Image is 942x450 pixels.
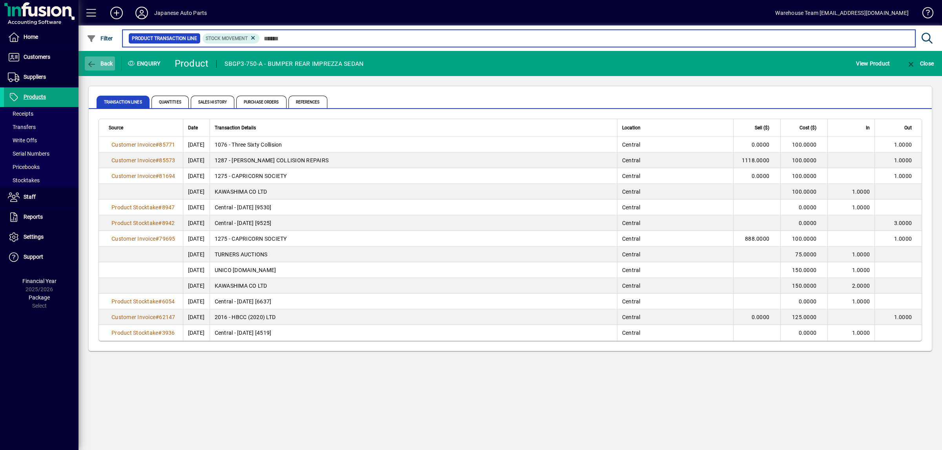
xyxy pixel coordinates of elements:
[109,219,178,227] a: Product Stocktake#8942
[210,294,617,309] td: Central - [DATE] [6637]
[210,231,617,247] td: 1275 - CAPRICORN SOCIETY
[904,56,936,71] button: Close
[236,96,287,108] span: Purchase Orders
[780,309,827,325] td: 125.0000
[111,204,158,210] span: Product Stocktake
[733,309,780,325] td: 0.0000
[85,56,115,71] button: Back
[155,157,159,163] span: #
[183,168,210,184] td: [DATE]
[4,207,78,227] a: Reports
[78,56,122,71] app-page-header-button: Back
[159,173,175,179] span: 81694
[622,298,641,305] span: Central
[97,96,150,108] span: Transaction Lines
[109,123,178,132] div: Source
[622,123,728,132] div: Location
[225,58,363,70] div: SBGP3-750-A - BUMPER REAR IMPREZZA SEDAN
[210,184,617,200] td: KAWASHIMA CO LTD
[854,56,892,71] button: View Product
[288,96,327,108] span: References
[111,157,155,163] span: Customer Invoice
[158,298,162,305] span: #
[894,142,912,148] span: 1.0000
[4,134,78,147] a: Write Offs
[622,189,641,195] span: Central
[183,309,210,325] td: [DATE]
[162,220,175,226] span: 8942
[175,57,209,70] div: Product
[111,314,155,320] span: Customer Invoice
[4,247,78,267] a: Support
[733,152,780,168] td: 1118.0000
[159,314,175,320] span: 62147
[210,215,617,231] td: Central - [DATE] [9525]
[183,152,210,168] td: [DATE]
[183,184,210,200] td: [DATE]
[622,173,641,179] span: Central
[4,227,78,247] a: Settings
[210,152,617,168] td: 1287 - [PERSON_NAME] COLLISION REPAIRS
[800,123,816,132] span: Cost ($)
[4,27,78,47] a: Home
[8,124,36,130] span: Transfers
[191,96,234,108] span: Sales History
[111,173,155,179] span: Customer Invoice
[775,7,909,19] div: Warehouse Team [EMAIL_ADDRESS][DOMAIN_NAME]
[8,137,37,143] span: Write Offs
[183,294,210,309] td: [DATE]
[183,215,210,231] td: [DATE]
[210,278,617,294] td: KAWASHIMA CO LTD
[622,236,641,242] span: Central
[856,57,890,70] span: View Product
[24,74,46,80] span: Suppliers
[780,247,827,262] td: 75.0000
[155,173,159,179] span: #
[22,278,57,284] span: Financial Year
[162,204,175,210] span: 8947
[188,123,205,132] div: Date
[111,330,158,336] span: Product Stocktake
[215,123,256,132] span: Transaction Details
[206,36,248,41] span: Stock movement
[733,168,780,184] td: 0.0000
[159,157,175,163] span: 85573
[24,94,46,100] span: Products
[622,142,641,148] span: Central
[904,123,912,132] span: Out
[894,173,912,179] span: 1.0000
[109,328,178,337] a: Product Stocktake#3936
[111,236,155,242] span: Customer Invoice
[111,142,155,148] span: Customer Invoice
[622,314,641,320] span: Central
[622,220,641,226] span: Central
[4,120,78,134] a: Transfers
[152,96,189,108] span: Quantities
[24,234,44,240] span: Settings
[111,298,158,305] span: Product Stocktake
[780,215,827,231] td: 0.0000
[129,6,154,20] button: Profile
[162,298,175,305] span: 6054
[159,142,175,148] span: 85771
[24,34,38,40] span: Home
[852,283,870,289] span: 2.0000
[183,137,210,152] td: [DATE]
[111,220,158,226] span: Product Stocktake
[780,278,827,294] td: 150.0000
[916,2,932,27] a: Knowledge Base
[8,111,33,117] span: Receipts
[852,267,870,273] span: 1.0000
[780,262,827,278] td: 150.0000
[852,298,870,305] span: 1.0000
[210,168,617,184] td: 1275 - CAPRICORN SOCIETY
[109,313,178,321] a: Customer Invoice#62147
[898,56,942,71] app-page-header-button: Close enquiry
[4,160,78,174] a: Pricebooks
[183,247,210,262] td: [DATE]
[622,157,641,163] span: Central
[109,140,178,149] a: Customer Invoice#85771
[87,60,113,67] span: Back
[733,137,780,152] td: 0.0000
[894,314,912,320] span: 1.0000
